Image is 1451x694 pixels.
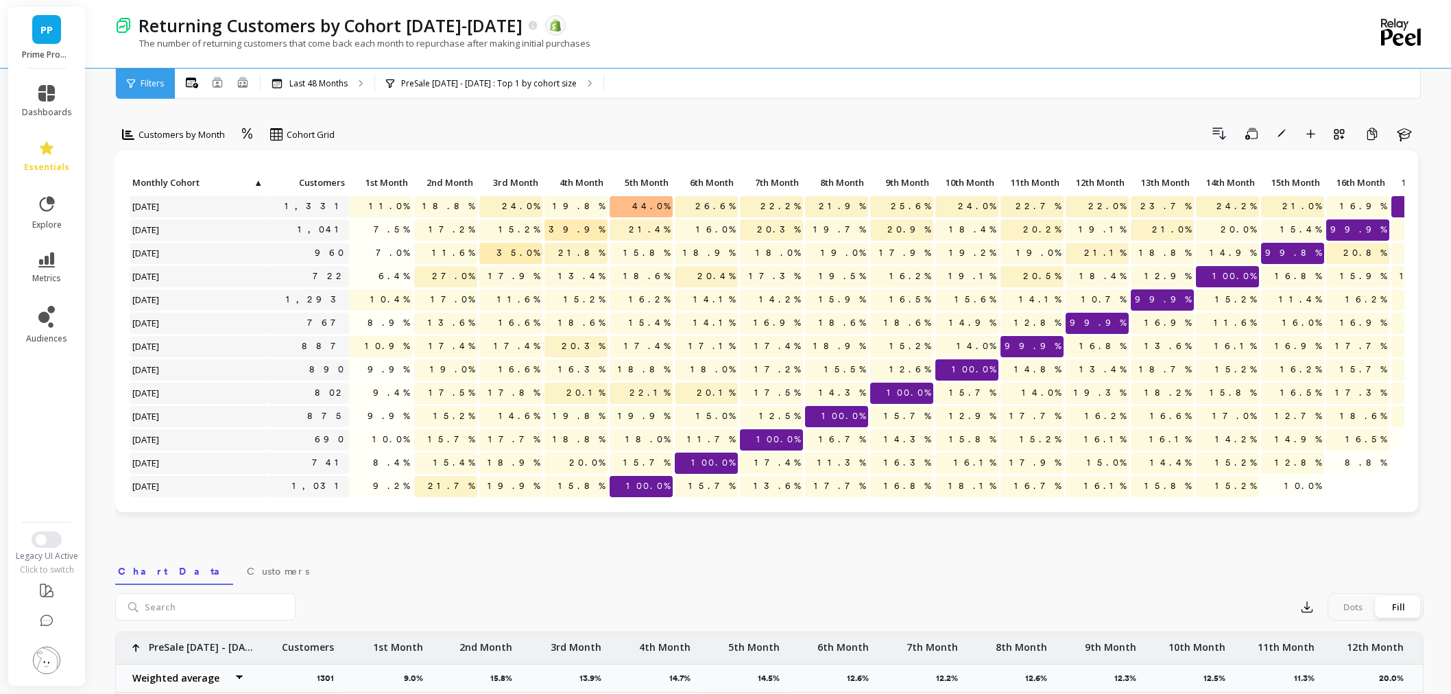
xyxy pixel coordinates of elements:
[33,647,60,674] img: profile picture
[289,78,348,89] p: Last 48 Months
[22,49,72,60] p: Prime Prometics™
[139,128,225,141] span: Customers by Month
[24,162,69,173] span: essentials
[1379,673,1412,684] p: 20.0%
[549,19,562,32] img: api.shopify.svg
[287,128,335,141] span: Cohort Grid
[459,632,512,654] p: 2nd Month
[282,632,334,654] p: Customers
[907,632,958,654] p: 7th Month
[32,219,62,230] span: explore
[139,14,523,37] p: Returning Customers by Cohort 8Nov2024-17Nov2024
[639,632,691,654] p: 4th Month
[373,632,423,654] p: 1st Month
[115,553,1424,585] nav: Tabs
[817,632,869,654] p: 6th Month
[936,673,966,684] p: 12.2%
[847,673,877,684] p: 12.6%
[1376,596,1421,618] div: Fill
[1168,632,1225,654] p: 10th Month
[490,673,520,684] p: 15.8%
[758,673,788,684] p: 14.5%
[401,78,577,89] p: PreSale [DATE] - [DATE] : Top 1 by cohort size
[115,37,590,49] p: The number of returning customers that come back each month to repurchase after making initial pu...
[8,564,86,575] div: Click to switch
[1258,632,1315,654] p: 11th Month
[1330,596,1376,618] div: Dots
[141,78,164,89] span: Filters
[32,273,61,284] span: metrics
[317,673,342,684] p: 1301
[579,673,610,684] p: 13.9%
[32,531,62,548] button: Switch to New UI
[1085,632,1136,654] p: 9th Month
[149,632,253,654] p: PreSale [DATE] - [DATE]
[669,673,699,684] p: 14.7%
[404,673,431,684] p: 9.0%
[1347,632,1404,654] p: 12th Month
[1203,673,1234,684] p: 12.5%
[247,564,309,578] span: Customers
[1114,673,1144,684] p: 12.3%
[115,593,296,621] input: Search
[728,632,780,654] p: 5th Month
[118,564,230,578] span: Chart Data
[115,17,132,34] img: header icon
[40,22,53,38] span: PP
[996,632,1047,654] p: 8th Month
[1025,673,1055,684] p: 12.6%
[22,107,72,118] span: dashboards
[551,632,601,654] p: 3rd Month
[26,333,67,344] span: audiences
[1294,673,1323,684] p: 11.3%
[8,551,86,562] div: Legacy UI Active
